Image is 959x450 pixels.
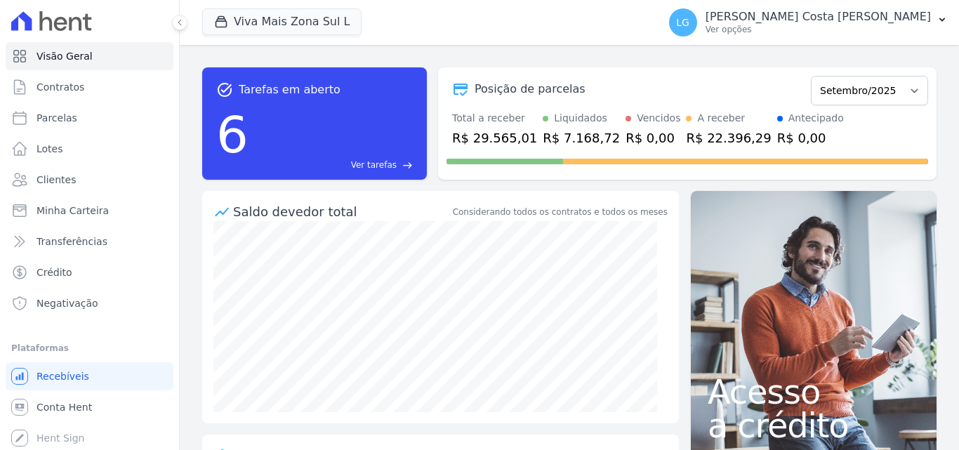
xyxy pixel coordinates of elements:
span: Minha Carteira [37,204,109,218]
span: Ver tarefas [351,159,397,171]
span: Tarefas em aberto [239,81,340,98]
span: a crédito [708,409,920,442]
div: Plataformas [11,340,168,357]
span: Conta Hent [37,400,92,414]
span: Negativação [37,296,98,310]
a: Clientes [6,166,173,194]
a: Contratos [6,73,173,101]
div: A receber [697,111,745,126]
div: Posição de parcelas [475,81,586,98]
button: Viva Mais Zona Sul L [202,8,362,35]
p: [PERSON_NAME] Costa [PERSON_NAME] [706,10,931,24]
span: Contratos [37,80,84,94]
div: Liquidados [554,111,607,126]
span: Lotes [37,142,63,156]
div: R$ 0,00 [626,128,680,147]
div: 6 [216,98,249,171]
div: R$ 22.396,29 [686,128,771,147]
div: Considerando todos os contratos e todos os meses [453,206,668,218]
span: Acesso [708,375,920,409]
span: Crédito [37,265,72,279]
a: Recebíveis [6,362,173,390]
div: Saldo devedor total [233,202,450,221]
span: Recebíveis [37,369,89,383]
div: Vencidos [637,111,680,126]
div: Total a receber [452,111,537,126]
a: Visão Geral [6,42,173,70]
a: Conta Hent [6,393,173,421]
p: Ver opções [706,24,931,35]
span: Parcelas [37,111,77,125]
span: task_alt [216,81,233,98]
span: Clientes [37,173,76,187]
a: Parcelas [6,104,173,132]
a: Negativação [6,289,173,317]
a: Ver tarefas east [254,159,413,171]
span: Visão Geral [37,49,93,63]
div: Antecipado [788,111,844,126]
span: Transferências [37,234,107,249]
a: Transferências [6,227,173,256]
div: R$ 7.168,72 [543,128,620,147]
div: R$ 29.565,01 [452,128,537,147]
div: R$ 0,00 [777,128,844,147]
span: east [402,160,413,171]
a: Crédito [6,258,173,286]
span: LG [676,18,689,27]
a: Minha Carteira [6,197,173,225]
a: Lotes [6,135,173,163]
button: LG [PERSON_NAME] Costa [PERSON_NAME] Ver opções [658,3,959,42]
